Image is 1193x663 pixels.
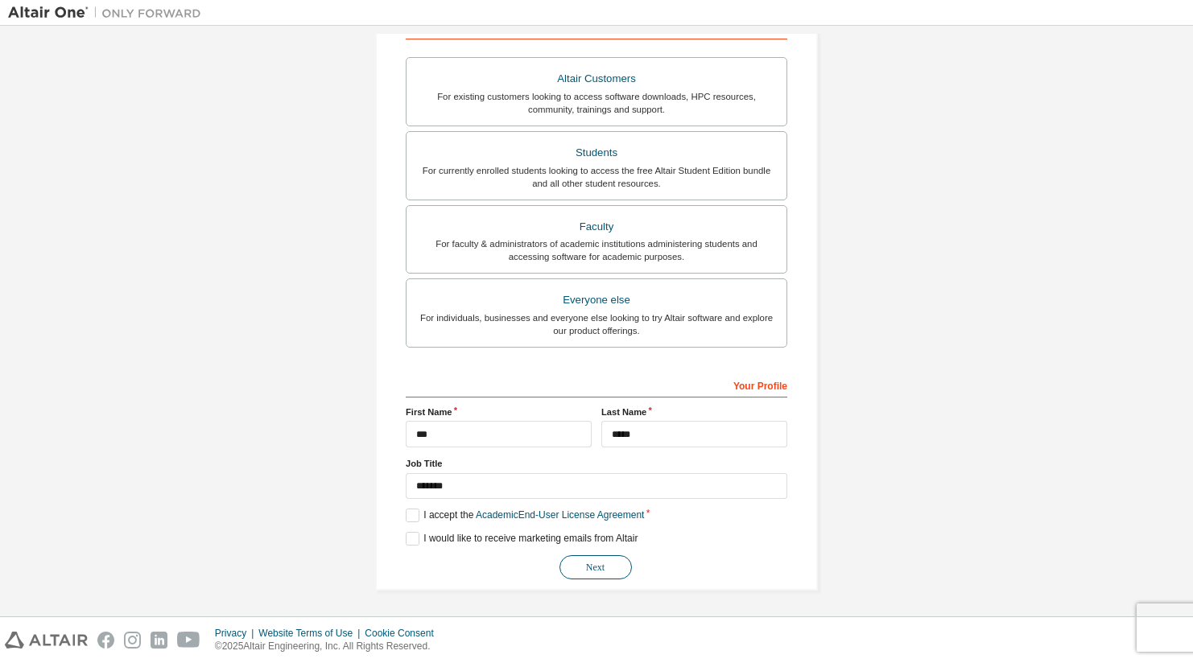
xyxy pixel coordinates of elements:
[416,68,777,90] div: Altair Customers
[8,5,209,21] img: Altair One
[406,509,644,522] label: I accept the
[406,372,787,397] div: Your Profile
[177,632,200,649] img: youtube.svg
[559,555,632,579] button: Next
[258,627,365,640] div: Website Terms of Use
[416,216,777,238] div: Faculty
[601,406,787,418] label: Last Name
[416,164,777,190] div: For currently enrolled students looking to access the free Altair Student Edition bundle and all ...
[416,311,777,337] div: For individuals, businesses and everyone else looking to try Altair software and explore our prod...
[215,640,444,653] p: © 2025 Altair Engineering, Inc. All Rights Reserved.
[151,632,167,649] img: linkedin.svg
[406,532,638,546] label: I would like to receive marketing emails from Altair
[406,406,592,418] label: First Name
[365,627,443,640] div: Cookie Consent
[476,509,644,521] a: Academic End-User License Agreement
[416,237,777,263] div: For faculty & administrators of academic institutions administering students and accessing softwa...
[416,142,777,164] div: Students
[97,632,114,649] img: facebook.svg
[5,632,88,649] img: altair_logo.svg
[416,289,777,311] div: Everyone else
[215,627,258,640] div: Privacy
[416,90,777,116] div: For existing customers looking to access software downloads, HPC resources, community, trainings ...
[124,632,141,649] img: instagram.svg
[406,457,787,470] label: Job Title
